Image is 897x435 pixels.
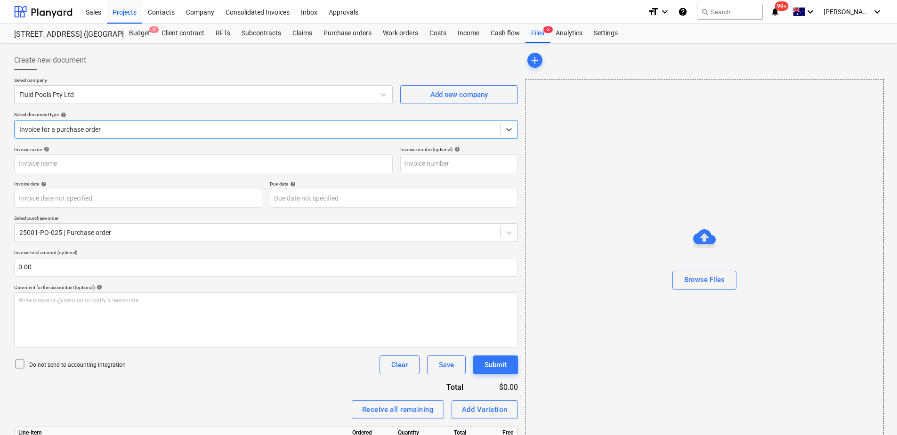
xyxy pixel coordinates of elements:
div: Comment for the accountant (optional) [14,284,518,290]
div: Add Variation [462,403,508,416]
span: Create new document [14,55,86,66]
div: Total [396,382,478,393]
button: Clear [380,355,420,374]
a: RFTs [210,24,236,43]
div: Browse Files [684,274,725,286]
button: Search [697,4,763,20]
a: Work orders [377,24,424,43]
span: help [42,146,49,152]
div: Clear [391,359,408,371]
a: Subcontracts [236,24,287,43]
i: notifications [770,6,780,17]
i: Knowledge base [678,6,687,17]
iframe: Chat Widget [850,390,897,435]
i: keyboard_arrow_down [659,6,671,17]
input: Due date not specified [270,189,518,208]
button: Add Variation [452,400,518,419]
a: Analytics [550,24,588,43]
p: Select company [14,77,393,85]
span: add [529,55,541,66]
i: keyboard_arrow_down [805,6,816,17]
input: Invoice number [400,154,518,173]
span: help [95,284,102,290]
a: Cash flow [485,24,525,43]
a: Files3 [525,24,550,43]
button: Submit [473,355,518,374]
div: Invoice date [14,181,262,187]
button: Receive all remaining [352,400,444,419]
div: Due date [270,181,518,187]
div: [STREET_ADDRESS] ([GEOGRAPHIC_DATA] - House Build) [14,30,112,40]
button: Browse Files [672,271,736,290]
a: Client contract [156,24,210,43]
span: 99+ [775,1,789,11]
div: $0.00 [478,382,518,393]
span: 3 [543,26,553,33]
div: Add new company [430,89,488,101]
i: keyboard_arrow_down [872,6,883,17]
a: Costs [424,24,452,43]
button: Save [427,355,466,374]
span: help [39,181,47,187]
p: Invoice total amount (optional) [14,250,518,258]
input: Invoice date not specified [14,189,262,208]
a: Budget2 [123,24,156,43]
div: Receive all remaining [362,403,434,416]
div: Save [439,359,454,371]
p: Select purchase order [14,215,518,223]
span: help [288,181,296,187]
div: Invoice name [14,146,393,153]
div: Invoice number (optional) [400,146,518,153]
i: format_size [648,6,659,17]
span: search [701,8,709,16]
span: help [453,146,460,152]
button: Add new company [400,85,518,104]
p: Do not send to accounting integration [29,361,126,369]
span: [PERSON_NAME] [824,8,871,16]
div: Budget [123,24,156,43]
a: Income [452,24,485,43]
div: Files [525,24,550,43]
span: help [59,112,66,118]
div: Submit [485,359,507,371]
a: Claims [287,24,318,43]
a: Settings [588,24,623,43]
div: Select document type [14,112,518,118]
input: Invoice total amount (optional) [14,258,518,277]
span: 2 [149,26,159,33]
a: Purchase orders [318,24,377,43]
input: Invoice name [14,154,393,173]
